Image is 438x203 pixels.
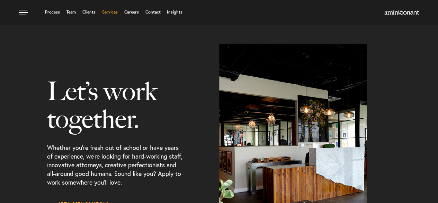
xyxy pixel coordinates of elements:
a: Contact [145,10,160,14]
a: Process [45,10,60,14]
img: Amini & Conant [384,10,419,15]
a: Clients [82,10,96,14]
p: Whether you’re fresh out of school or have years of experience, we’re looking for hard-working st... [47,133,185,201]
a: Team [66,10,76,14]
a: Home [384,10,419,16]
a: Insights [167,10,182,14]
h3: Let’s work together. [47,77,185,133]
a: Services [102,10,118,14]
a: Careers [124,10,139,14]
